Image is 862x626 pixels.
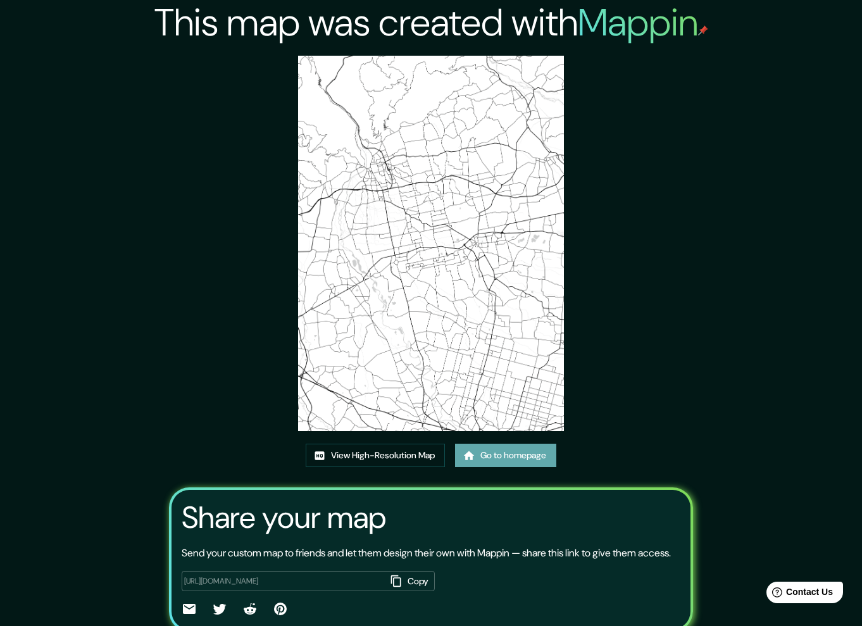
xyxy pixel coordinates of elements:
[698,25,708,35] img: mappin-pin
[182,500,386,535] h3: Share your map
[298,56,564,431] img: created-map
[455,444,556,467] a: Go to homepage
[182,546,671,561] p: Send your custom map to friends and let them design their own with Mappin — share this link to gi...
[306,444,445,467] a: View High-Resolution Map
[749,577,848,612] iframe: Help widget launcher
[385,571,435,592] button: Copy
